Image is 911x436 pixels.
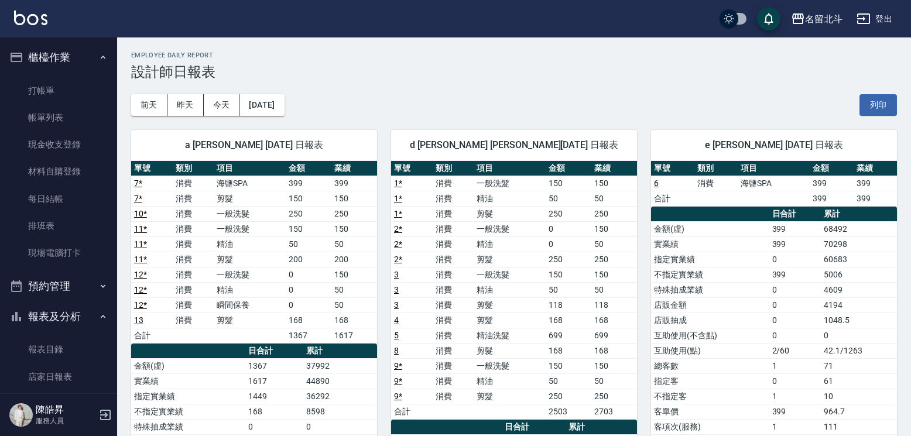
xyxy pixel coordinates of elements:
[173,282,214,297] td: 消費
[821,297,897,313] td: 4194
[591,343,637,358] td: 168
[694,161,738,176] th: 類別
[173,206,214,221] td: 消費
[433,206,474,221] td: 消費
[546,328,591,343] td: 699
[474,161,546,176] th: 項目
[474,328,546,343] td: 精油洗髮
[651,297,769,313] td: 店販金額
[331,191,377,206] td: 150
[821,389,897,404] td: 10
[591,176,637,191] td: 150
[821,404,897,419] td: 964.7
[5,301,112,332] button: 報表及分析
[474,313,546,328] td: 剪髮
[5,363,112,390] a: 店家日報表
[131,404,245,419] td: 不指定實業績
[14,11,47,25] img: Logo
[591,389,637,404] td: 250
[591,206,637,221] td: 250
[433,176,474,191] td: 消費
[433,313,474,328] td: 消費
[331,328,377,343] td: 1617
[651,373,769,389] td: 指定客
[131,419,245,434] td: 特殊抽成業績
[131,373,245,389] td: 實業績
[394,270,399,279] a: 3
[5,158,112,185] a: 材料自購登錄
[5,131,112,158] a: 現金收支登錄
[821,313,897,328] td: 1048.5
[433,343,474,358] td: 消費
[5,104,112,131] a: 帳單列表
[591,221,637,236] td: 150
[769,252,821,267] td: 0
[474,282,546,297] td: 精油
[591,267,637,282] td: 150
[36,416,95,426] p: 服務人員
[546,267,591,282] td: 150
[651,389,769,404] td: 不指定客
[651,161,897,207] table: a dense table
[5,186,112,212] a: 每日結帳
[394,331,399,340] a: 5
[821,282,897,297] td: 4609
[433,358,474,373] td: 消費
[286,206,331,221] td: 250
[433,373,474,389] td: 消費
[651,404,769,419] td: 客單價
[36,404,95,416] h5: 陳皓昇
[591,191,637,206] td: 50
[331,221,377,236] td: 150
[821,236,897,252] td: 70298
[546,313,591,328] td: 168
[131,94,167,116] button: 前天
[331,267,377,282] td: 150
[474,358,546,373] td: 一般洗髮
[651,313,769,328] td: 店販抽成
[546,176,591,191] td: 150
[286,236,331,252] td: 50
[167,94,204,116] button: 昨天
[433,161,474,176] th: 類別
[331,176,377,191] td: 399
[394,285,399,294] a: 3
[810,176,853,191] td: 399
[145,139,363,151] span: a [PERSON_NAME] [DATE] 日報表
[173,236,214,252] td: 消費
[303,404,377,419] td: 8598
[546,191,591,206] td: 50
[303,419,377,434] td: 0
[546,373,591,389] td: 50
[331,161,377,176] th: 業績
[214,252,286,267] td: 剪髮
[5,271,112,301] button: 預約管理
[738,161,810,176] th: 項目
[769,373,821,389] td: 0
[474,373,546,389] td: 精油
[131,52,897,59] h2: Employee Daily Report
[546,358,591,373] td: 150
[173,191,214,206] td: 消費
[204,94,240,116] button: 今天
[286,176,331,191] td: 399
[286,282,331,297] td: 0
[331,236,377,252] td: 50
[245,358,303,373] td: 1367
[769,389,821,404] td: 1
[391,161,433,176] th: 單號
[131,358,245,373] td: 金額(虛)
[546,282,591,297] td: 50
[331,206,377,221] td: 250
[173,176,214,191] td: 消費
[821,358,897,373] td: 71
[591,236,637,252] td: 50
[852,8,897,30] button: 登出
[5,336,112,363] a: 報表目錄
[303,344,377,359] th: 累計
[546,221,591,236] td: 0
[245,389,303,404] td: 1449
[394,300,399,310] a: 3
[214,282,286,297] td: 精油
[214,267,286,282] td: 一般洗髮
